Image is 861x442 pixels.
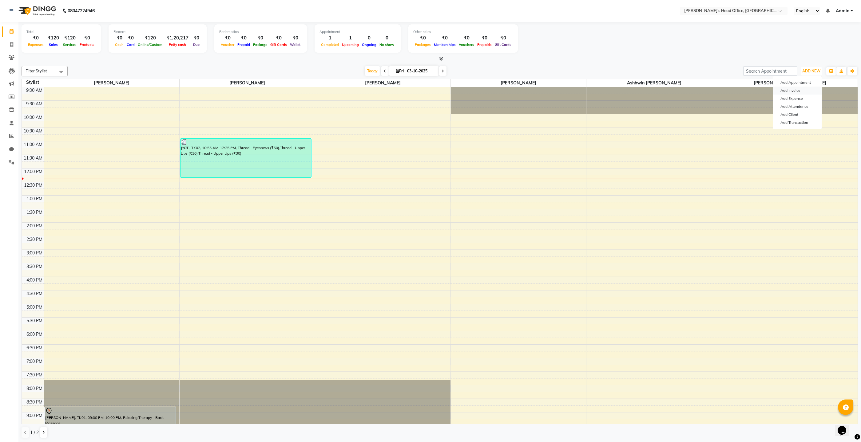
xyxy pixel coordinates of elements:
[219,29,302,34] div: Redemption
[25,263,44,270] div: 3:30 PM
[25,209,44,216] div: 1:30 PM
[476,43,493,47] span: Prepaids
[252,43,269,47] span: Package
[25,87,44,94] div: 9:00 AM
[365,66,380,76] span: Today
[236,34,252,42] div: ₹0
[113,43,125,47] span: Cash
[269,34,288,42] div: ₹0
[476,34,493,42] div: ₹0
[16,2,58,19] img: logo
[45,34,61,42] div: ₹120
[167,43,188,47] span: Petty cash
[586,79,722,87] span: ashhwin [PERSON_NAME]
[136,34,164,42] div: ₹120
[836,8,849,14] span: Admin
[219,43,236,47] span: Voucher
[164,34,191,42] div: ₹1,20,217
[801,67,822,75] button: ADD NEW
[319,34,340,42] div: 1
[113,34,125,42] div: ₹0
[25,277,44,283] div: 4:00 PM
[125,34,136,42] div: ₹0
[61,34,78,42] div: ₹120
[743,66,797,76] input: Search Appointment
[23,182,44,189] div: 12:30 PM
[236,43,252,47] span: Prepaid
[25,250,44,256] div: 3:00 PM
[340,34,360,42] div: 1
[288,43,302,47] span: Wallet
[25,290,44,297] div: 4:30 PM
[25,399,44,405] div: 8:30 PM
[722,79,858,87] span: [PERSON_NAME] [PERSON_NAME]
[493,34,513,42] div: ₹0
[773,111,822,119] a: Add Client
[25,358,44,365] div: 7:00 PM
[432,34,457,42] div: ₹0
[802,69,820,73] span: ADD NEW
[773,95,822,103] a: Add Expense
[25,223,44,229] div: 2:00 PM
[191,34,202,42] div: ₹0
[835,417,855,436] iframe: chat widget
[413,43,432,47] span: Packages
[394,69,405,73] span: Fri
[25,318,44,324] div: 5:30 PM
[181,139,311,177] div: JYOTI, TK02, 10:55 AM-12:25 PM, Thread - Eyebrows (₹50),Thread - Upper Lips (₹30),Thread - Upper ...
[493,43,513,47] span: Gift Cards
[113,29,202,34] div: Finance
[125,43,136,47] span: Card
[25,345,44,351] div: 6:30 PM
[25,412,44,419] div: 9:00 PM
[44,79,179,87] span: [PERSON_NAME]
[26,34,45,42] div: ₹0
[47,43,59,47] span: Sales
[773,119,822,127] a: Add Transaction
[22,155,44,161] div: 11:30 AM
[315,79,450,87] span: [PERSON_NAME]
[22,79,44,86] div: Stylist
[413,34,432,42] div: ₹0
[773,79,822,87] button: Add Appointment
[22,128,44,134] div: 10:30 AM
[68,2,95,19] b: 08047224946
[340,43,360,47] span: Upcoming
[319,29,396,34] div: Appointment
[25,101,44,107] div: 9:30 AM
[378,43,396,47] span: No show
[22,114,44,121] div: 10:00 AM
[432,43,457,47] span: Memberships
[457,43,476,47] span: Vouchers
[252,34,269,42] div: ₹0
[413,29,513,34] div: Other sales
[378,34,396,42] div: 0
[78,34,96,42] div: ₹0
[192,43,201,47] span: Due
[25,196,44,202] div: 1:00 PM
[451,79,586,87] span: [PERSON_NAME]
[26,43,45,47] span: Expenses
[773,87,822,95] a: Add Invoice
[773,103,822,111] a: Add Attendance
[78,43,96,47] span: Products
[30,429,39,436] span: 1 / 2
[45,407,176,433] div: [PERSON_NAME], TK01, 09:00 PM-10:00 PM, Relaxing Therapy - Back Massage
[319,43,340,47] span: Completed
[180,79,315,87] span: [PERSON_NAME]
[26,68,47,73] span: Filter Stylist
[25,236,44,243] div: 2:30 PM
[360,34,378,42] div: 0
[288,34,302,42] div: ₹0
[25,304,44,310] div: 5:00 PM
[26,29,96,34] div: Total
[405,67,436,76] input: 2025-10-03
[219,34,236,42] div: ₹0
[25,372,44,378] div: 7:30 PM
[136,43,164,47] span: Online/Custom
[23,168,44,175] div: 12:00 PM
[457,34,476,42] div: ₹0
[25,385,44,392] div: 8:00 PM
[360,43,378,47] span: Ongoing
[25,331,44,338] div: 6:00 PM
